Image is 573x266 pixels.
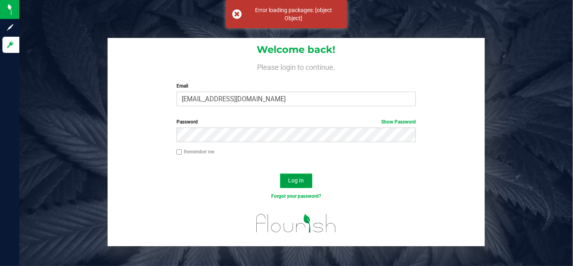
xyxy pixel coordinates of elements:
[280,174,312,188] button: Log In
[176,119,198,125] span: Password
[108,61,485,71] h4: Please login to continue.
[176,82,416,90] label: Email
[246,6,341,22] div: Error loading packages: [object Object]
[176,149,182,155] input: Remember me
[108,44,485,55] h1: Welcome back!
[6,23,14,31] inline-svg: Sign up
[249,208,343,239] img: flourish_logo.svg
[381,119,416,125] a: Show Password
[289,177,304,184] span: Log In
[176,148,214,155] label: Remember me
[6,41,14,49] inline-svg: Log in
[271,193,321,199] a: Forgot your password?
